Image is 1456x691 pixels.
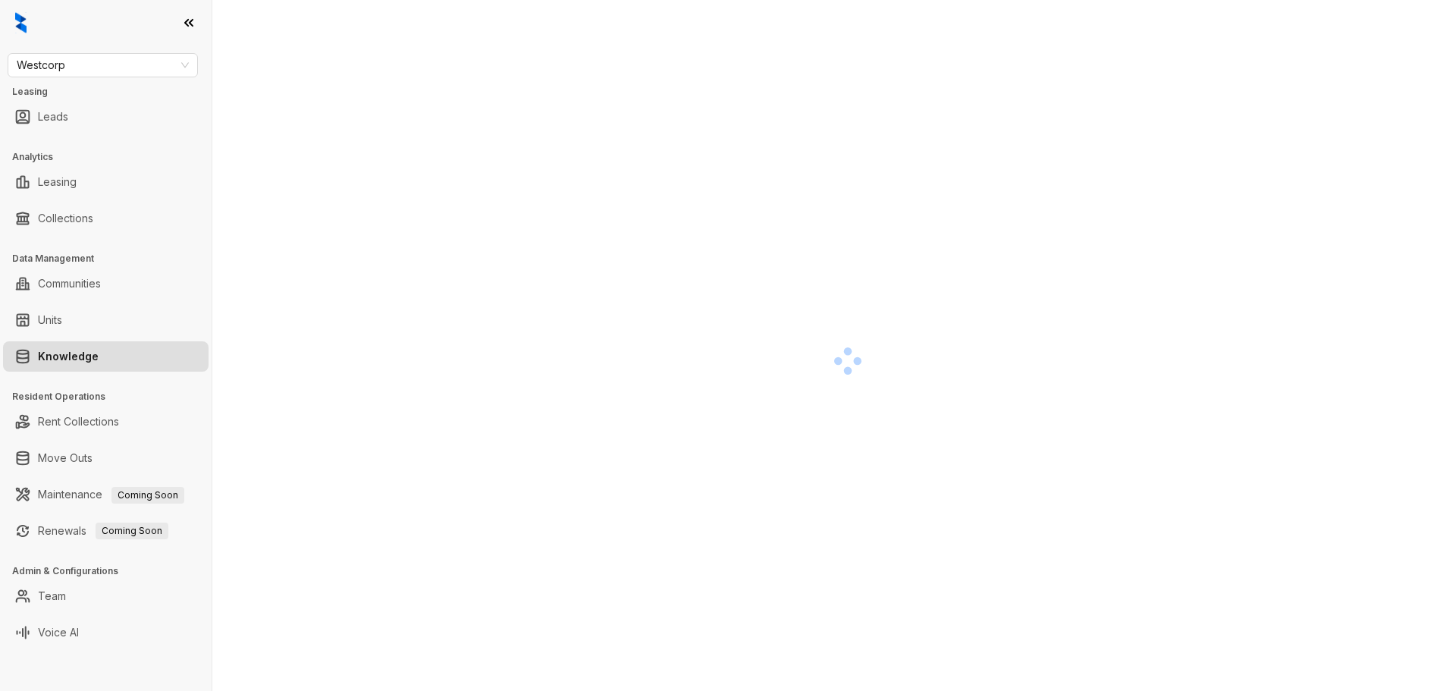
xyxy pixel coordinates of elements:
li: Maintenance [3,479,209,510]
h3: Analytics [12,150,212,164]
a: Knowledge [38,341,99,372]
a: Communities [38,269,101,299]
h3: Admin & Configurations [12,564,212,578]
li: Units [3,305,209,335]
a: Collections [38,203,93,234]
span: Westcorp [17,54,189,77]
a: Rent Collections [38,407,119,437]
h3: Data Management [12,252,212,265]
a: Leads [38,102,68,132]
a: Team [38,581,66,611]
li: Collections [3,203,209,234]
span: Coming Soon [96,523,168,539]
a: Move Outs [38,443,93,473]
li: Move Outs [3,443,209,473]
img: logo [15,12,27,33]
li: Communities [3,269,209,299]
a: Units [38,305,62,335]
span: Coming Soon [111,487,184,504]
li: Renewals [3,516,209,546]
h3: Resident Operations [12,390,212,404]
li: Leasing [3,167,209,197]
li: Team [3,581,209,611]
a: RenewalsComing Soon [38,516,168,546]
li: Leads [3,102,209,132]
li: Voice AI [3,617,209,648]
li: Knowledge [3,341,209,372]
a: Leasing [38,167,77,197]
a: Voice AI [38,617,79,648]
li: Rent Collections [3,407,209,437]
h3: Leasing [12,85,212,99]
